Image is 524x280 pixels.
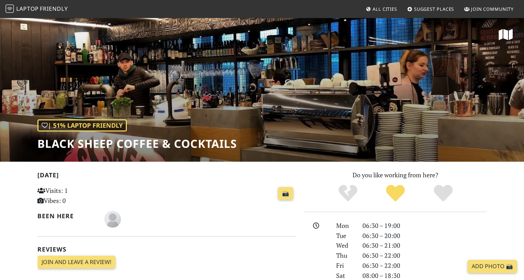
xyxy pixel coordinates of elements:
a: Join and leave a review! [37,256,115,269]
span: Friendly [40,5,68,12]
div: Mon [332,221,358,231]
div: 06:30 – 22:00 [358,261,491,271]
span: Suggest Places [414,6,454,12]
div: Tue [332,231,358,241]
a: Suggest Places [404,3,457,15]
p: Do you like working from here? [304,170,487,180]
span: Laptop [16,5,39,12]
div: 06:30 – 19:00 [358,221,491,231]
span: Join Community [471,6,514,12]
span: Amy H [104,214,121,223]
div: Thu [332,251,358,261]
div: Wed [332,240,358,251]
h2: [DATE] [37,171,296,181]
a: All Cities [363,3,400,15]
h1: Black Sheep Coffee & Cocktails [37,137,237,150]
h2: Reviews [37,246,296,253]
div: No [324,184,372,203]
img: blank-535327c66bd565773addf3077783bbfce4b00ec00e9fd257753287c682c7fa38.png [104,211,121,228]
a: Join Community [461,3,516,15]
div: 06:30 – 22:00 [358,251,491,261]
a: Add Photo 📸 [468,260,517,273]
div: 06:30 – 20:00 [358,231,491,241]
div: Yes [372,184,419,203]
h2: Been here [37,212,96,220]
a: 📸 [278,187,293,200]
div: | 51% Laptop Friendly [37,119,127,131]
a: LaptopFriendly LaptopFriendly [6,3,68,15]
div: Definitely! [419,184,467,203]
div: Fri [332,261,358,271]
img: LaptopFriendly [6,5,14,13]
span: All Cities [373,6,397,12]
p: Visits: 1 Vibes: 0 [37,186,118,206]
div: 06:30 – 21:00 [358,240,491,251]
